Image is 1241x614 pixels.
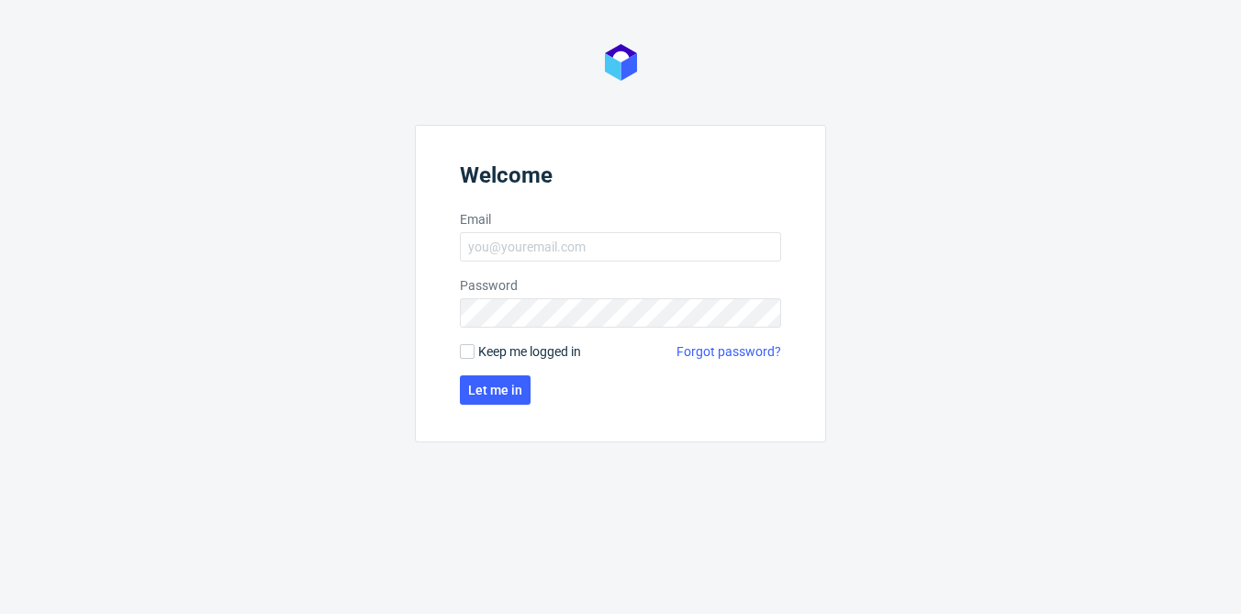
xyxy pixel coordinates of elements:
input: you@youremail.com [460,232,781,262]
a: Forgot password? [676,342,781,361]
label: Email [460,210,781,229]
header: Welcome [460,162,781,195]
label: Password [460,276,781,295]
span: Keep me logged in [478,342,581,361]
span: Let me in [468,384,522,396]
button: Let me in [460,375,531,405]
